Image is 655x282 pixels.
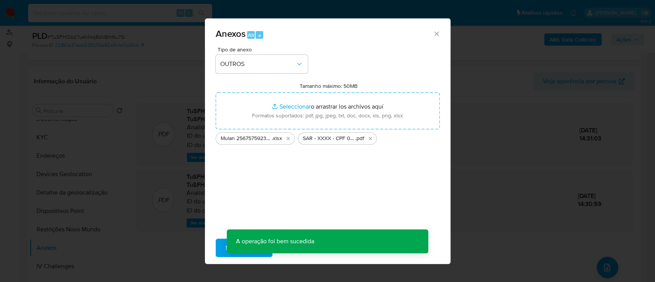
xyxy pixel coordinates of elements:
ul: Archivos seleccionados [216,129,440,145]
span: a [258,31,261,39]
button: Subir arquivo [216,239,272,257]
span: Anexos [216,27,246,40]
button: Cerrar [433,30,440,37]
button: Eliminar SAR - XXXX - CPF 09325383802 - SADI RICARDO RIBEIRO.pdf [366,134,375,143]
span: .pdf [355,135,364,142]
span: Subir arquivo [226,239,262,256]
span: Cancelar [285,239,310,256]
button: Eliminar Mulan 2567575923_2025_10_06_08_47_24.xlsx [284,134,293,143]
span: Tipo de anexo [218,47,310,52]
span: .xlsx [272,135,282,142]
span: OUTROS [220,60,295,68]
label: Tamanho máximo: 50MB [300,82,358,89]
span: SAR - XXXX - CPF 09325383802 - [PERSON_NAME] [303,135,355,142]
span: Alt [248,31,254,39]
span: Mulan 2567575923_2025_10_06_08_47_24 [221,135,272,142]
p: A operação foi bem sucedida [227,229,323,253]
button: OUTROS [216,55,308,73]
